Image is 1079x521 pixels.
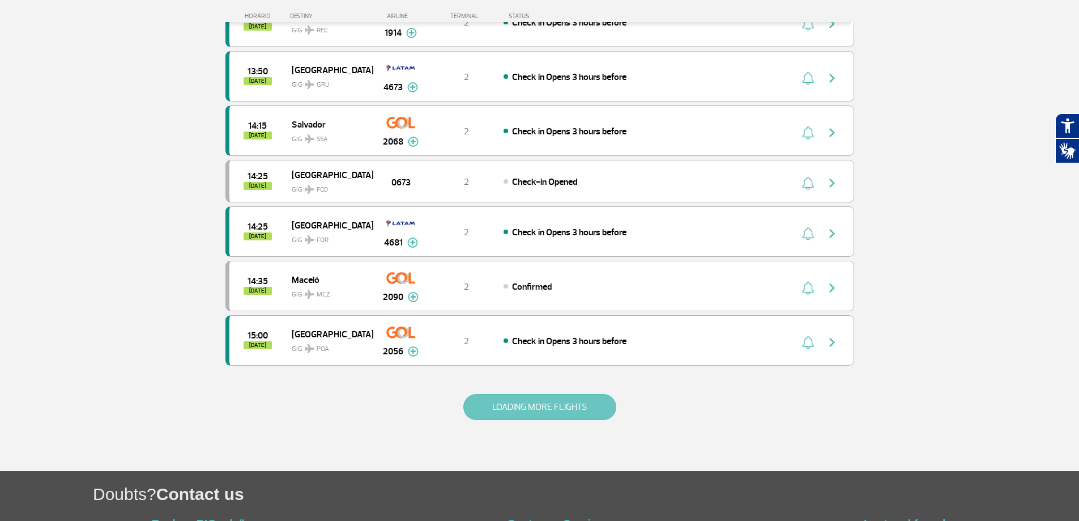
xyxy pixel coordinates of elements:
span: 2 [464,126,469,137]
span: FOR [317,235,329,245]
img: destiny_airplane.svg [305,344,314,353]
div: AIRLINE [373,12,429,20]
span: POA [317,344,329,354]
span: Check in Opens 3 hours before [512,71,626,83]
img: destiny_airplane.svg [305,26,314,35]
img: sino-painel-voo.svg [802,336,814,349]
h1: Doubts? [93,482,1079,506]
span: GRU [317,80,330,90]
span: GIG [292,283,364,300]
span: Confirmed [512,281,552,293]
div: Plugin de acessibilidade da Hand Talk. [1055,113,1079,163]
span: [DATE] [244,182,272,190]
span: 2025-10-01 15:00:00 [248,332,268,340]
div: HORÁRIO [229,12,291,20]
span: 2068 [383,135,403,149]
img: seta-direita-painel-voo.svg [825,336,839,349]
span: [DATE] [244,232,272,240]
button: LOADING MORE FLIGHTS [463,394,616,420]
span: GIG [292,179,364,195]
span: 2090 [383,290,403,304]
img: destiny_airplane.svg [305,80,314,89]
img: mais-info-painel-voo.svg [407,238,418,248]
span: [DATE] [244,287,272,295]
span: Check in Opens 3 hours before [512,126,626,137]
img: mais-info-painel-voo.svg [406,28,417,38]
span: Contact us [156,485,244,503]
span: 2025-10-01 14:35:00 [248,277,268,285]
span: 1914 [385,26,402,40]
span: 4681 [384,236,403,249]
img: sino-painel-voo.svg [802,281,814,295]
img: seta-direita-painel-voo.svg [825,176,839,190]
span: 2025-10-01 14:15:00 [248,122,267,130]
img: destiny_airplane.svg [305,185,314,194]
span: GIG [292,229,364,245]
img: destiny_airplane.svg [305,235,314,244]
span: [DATE] [244,132,272,139]
span: [DATE] [244,77,272,85]
img: destiny_airplane.svg [305,290,314,299]
img: mais-info-painel-voo.svg [408,346,419,357]
div: DESTINY [290,12,373,20]
span: 2 [464,176,469,188]
button: Abrir tradutor de língua de sinais. [1055,138,1079,163]
img: seta-direita-painel-voo.svg [825,126,839,139]
span: [GEOGRAPHIC_DATA] [292,62,364,77]
span: REC [317,26,328,36]
div: STATUS [503,12,595,20]
img: seta-direita-painel-voo.svg [825,227,839,240]
span: MCZ [317,290,330,300]
span: Check in Opens 3 hours before [512,17,626,28]
img: sino-painel-voo.svg [802,71,814,85]
span: SSA [317,134,328,145]
span: FCO [317,185,328,195]
span: 2025-10-01 14:25:00 [248,172,268,180]
span: 2056 [383,345,403,358]
button: Abrir recursos assistivos. [1055,113,1079,138]
span: Check in Opens 3 hours before [512,336,626,347]
img: mais-info-painel-voo.svg [408,292,419,302]
img: mais-info-painel-voo.svg [407,82,418,92]
span: [GEOGRAPHIC_DATA] [292,167,364,182]
span: 2 [464,71,469,83]
img: mais-info-painel-voo.svg [408,137,419,147]
img: sino-painel-voo.svg [802,126,814,139]
span: 2025-10-01 13:50:00 [248,67,268,75]
span: [GEOGRAPHIC_DATA] [292,218,364,232]
span: 2 [464,17,469,28]
span: [DATE] [244,341,272,349]
img: destiny_airplane.svg [305,134,314,143]
span: 2025-10-01 14:25:00 [248,223,268,231]
span: GIG [292,74,364,90]
span: 0673 [391,176,411,189]
span: 4673 [383,81,403,94]
span: Maceió [292,272,364,287]
span: Check-in Opened [512,176,577,188]
span: 2 [464,227,469,238]
img: sino-painel-voo.svg [802,227,814,240]
span: Check in Opens 3 hours before [512,227,626,238]
span: GIG [292,128,364,145]
span: [GEOGRAPHIC_DATA] [292,327,364,341]
img: sino-painel-voo.svg [802,176,814,190]
img: seta-direita-painel-voo.svg [825,71,839,85]
span: GIG [292,338,364,354]
span: Salvador [292,117,364,132]
div: TERMINAL [429,12,503,20]
img: seta-direita-painel-voo.svg [825,281,839,295]
span: 2 [464,336,469,347]
span: 2 [464,281,469,293]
